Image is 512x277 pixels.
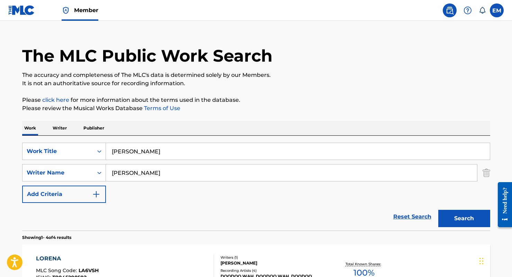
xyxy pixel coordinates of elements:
[81,121,106,135] p: Publisher
[51,121,69,135] p: Writer
[36,254,99,263] div: LORENA
[22,121,38,135] p: Work
[22,104,490,113] p: Please review the Musical Works Database
[92,190,100,198] img: 9d2ae6d4665cec9f34b9.svg
[22,79,490,88] p: It is not an authoritative source for recording information.
[79,267,99,274] span: LA6VSH
[22,234,71,241] p: Showing 1 - 4 of 4 results
[461,3,475,17] div: Help
[490,3,504,17] div: User Menu
[221,255,325,260] div: Writers ( 1 )
[493,177,512,233] iframe: Resource Center
[446,6,454,15] img: search
[345,261,383,267] p: Total Known Shares:
[74,6,98,14] span: Member
[483,164,490,181] img: Delete Criterion
[27,169,89,177] div: Writer Name
[390,209,435,224] a: Reset Search
[477,244,512,277] iframe: Chat Widget
[479,251,484,271] div: Drag
[22,186,106,203] button: Add Criteria
[143,105,180,111] a: Terms of Use
[27,147,89,155] div: Work Title
[62,6,70,15] img: Top Rightsholder
[22,45,272,66] h1: The MLC Public Work Search
[42,97,69,103] a: click here
[221,260,325,266] div: [PERSON_NAME]
[464,6,472,15] img: help
[221,268,325,273] div: Recording Artists ( 4 )
[443,3,457,17] a: Public Search
[479,7,486,14] div: Notifications
[36,267,79,274] span: MLC Song Code :
[22,71,490,79] p: The accuracy and completeness of The MLC's data is determined solely by our Members.
[22,96,490,104] p: Please for more information about the terms used in the database.
[438,210,490,227] button: Search
[8,5,35,15] img: MLC Logo
[22,143,490,231] form: Search Form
